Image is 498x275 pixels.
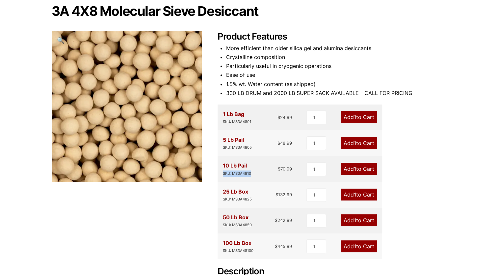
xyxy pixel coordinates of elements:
[341,137,377,149] a: Add1to Cart
[275,244,292,249] bdi: 445.99
[226,80,447,89] li: 1.5% wt. Water content (as shipped)
[341,163,377,175] a: Add1to Cart
[226,89,447,98] li: 330 LB DRUM and 2000 LB SUPER SACK AVAILABLE - CALL FOR PRICING
[226,44,447,53] li: More efficient than older silica gel and alumina desiccants
[223,144,252,151] div: SKU: MS3A4805
[223,222,252,228] div: SKU: MS3A4850
[341,240,377,252] a: Add1to Cart
[223,196,252,202] div: SKU: MS3A4825
[354,114,356,120] span: 1
[223,136,252,151] div: 5 Lb Pail
[341,189,377,200] a: Add1to Cart
[223,248,253,254] div: SKU: MS3A48100
[223,187,252,202] div: 25 Lb Box
[223,239,253,254] div: 100 Lb Box
[223,110,251,125] div: 1 Lb Bag
[278,166,292,171] bdi: 70.99
[354,140,356,146] span: 1
[278,166,280,171] span: $
[277,140,280,146] span: $
[277,115,280,120] span: $
[275,192,292,197] bdi: 132.99
[277,140,292,146] bdi: 48.99
[341,111,377,123] a: Add1to Cart
[226,62,447,71] li: Particularly useful in cryogenic operations
[52,31,70,49] a: View full-screen image gallery
[218,31,447,42] h2: Product Features
[223,119,251,125] div: SKU: MS3A4801
[275,244,277,249] span: $
[223,170,251,177] div: SKU: MS3A4810
[275,218,292,223] bdi: 242.99
[354,217,356,224] span: 1
[223,213,252,228] div: 50 Lb Box
[223,161,251,176] div: 10 Lb Pail
[57,37,65,44] span: 🔍
[277,115,292,120] bdi: 24.99
[52,4,447,18] h1: 3A 4X8 Molecular Sieve Desiccant
[226,53,447,62] li: Crystalline composition
[226,71,447,79] li: Ease of use
[275,218,277,223] span: $
[341,214,377,226] a: Add1to Cart
[354,191,356,198] span: 1
[354,166,356,172] span: 1
[354,243,356,250] span: 1
[275,192,278,197] span: $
